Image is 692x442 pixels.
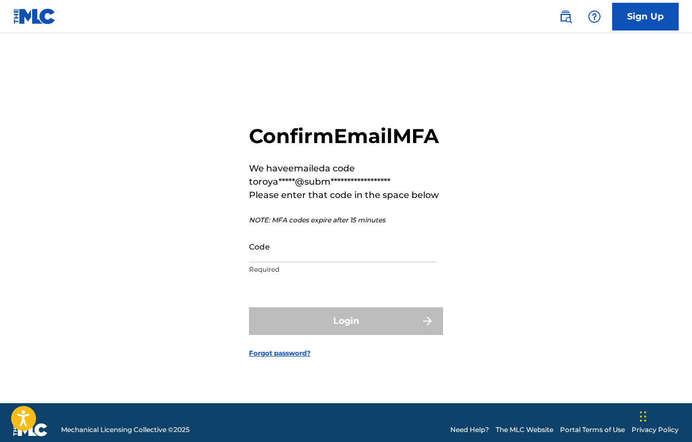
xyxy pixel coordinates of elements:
[560,425,625,435] a: Portal Terms of Use
[249,189,443,202] p: Please enter that code in the space below
[632,425,679,435] a: Privacy Policy
[13,8,56,24] img: MLC Logo
[554,6,577,28] a: Public Search
[588,10,601,23] img: help
[13,423,48,436] img: logo
[496,425,553,435] a: The MLC Website
[559,10,572,23] img: search
[249,215,443,225] p: NOTE: MFA codes expire after 15 minutes
[640,400,647,433] div: Drag
[61,425,190,435] span: Mechanical Licensing Collective © 2025
[249,265,436,275] p: Required
[637,389,692,442] iframe: Chat Widget
[612,3,679,31] a: Sign Up
[249,124,443,149] h2: Confirm Email MFA
[249,348,311,358] a: Forgot password?
[583,6,605,28] div: Help
[450,425,489,435] a: Need Help?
